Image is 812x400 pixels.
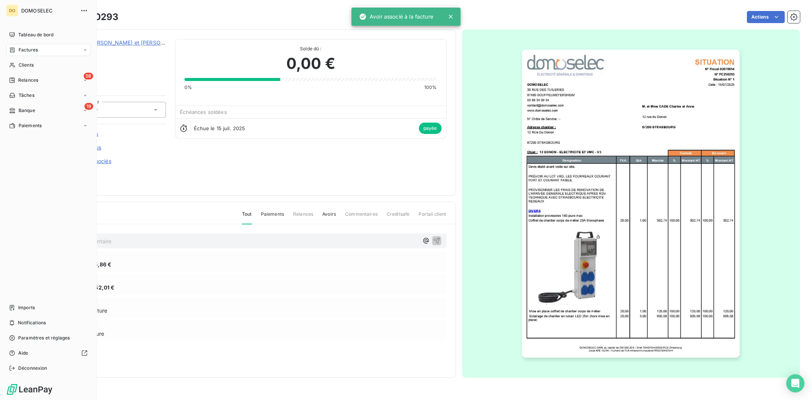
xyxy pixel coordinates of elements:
span: Paramètres et réglages [18,335,70,341]
span: Tout [242,211,252,224]
span: Imports [18,304,35,311]
a: M. et Mme [PERSON_NAME] et [PERSON_NAME] [59,39,185,46]
span: 0,00 € [286,52,335,75]
span: Banque [19,107,35,114]
span: Aide [18,350,28,356]
span: Solde dû : [184,45,437,52]
span: Factures [19,47,38,53]
button: Actions [747,11,785,23]
span: Commentaires [345,211,378,224]
span: Creditsafe [387,211,410,224]
span: Paiements [19,122,42,129]
img: invoice_thumbnail [522,50,740,358]
span: Portail client [418,211,446,224]
span: Tableau de bord [18,31,53,38]
span: Avoirs [322,211,336,224]
span: Clients [19,62,34,68]
div: DO [6,5,18,17]
span: Relances [293,211,313,224]
span: 58 [84,73,93,79]
span: Paiements [261,211,284,224]
div: Open Intercom Messenger [786,374,804,392]
span: Échue le 15 juil. 2025 [194,125,245,131]
span: 5 452,01 € [87,283,115,291]
span: Tâches [19,92,34,99]
span: DOMOSELEC [21,8,76,14]
span: Relances [18,77,38,84]
img: Logo LeanPay [6,383,53,395]
span: 100% [424,84,437,91]
span: 0% [184,84,192,91]
span: Déconnexion [18,365,47,372]
span: 8 815,86 € [84,260,112,268]
a: Aide [6,347,91,359]
span: Notifications [18,319,46,326]
div: Avoir associé à la facture [359,10,433,23]
span: Échéances soldées [180,109,227,115]
span: 19 [84,103,93,110]
span: payée [419,123,442,134]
